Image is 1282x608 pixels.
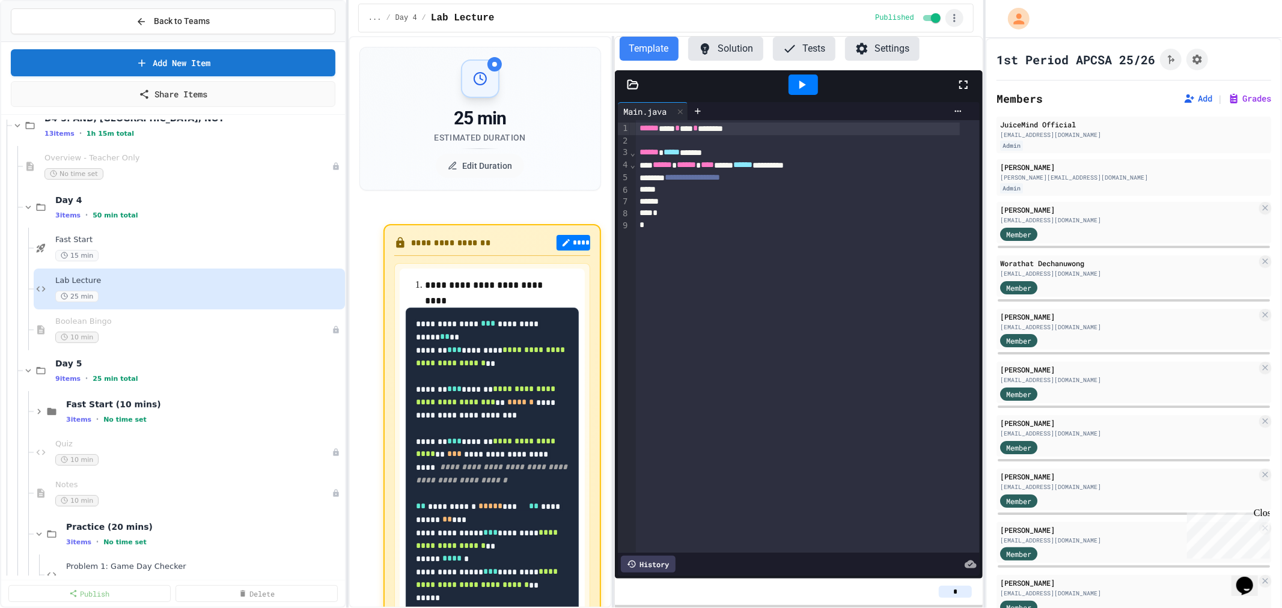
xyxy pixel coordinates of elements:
[1000,524,1257,535] div: [PERSON_NAME]
[55,332,99,343] span: 10 min
[55,375,81,383] span: 9 items
[87,130,134,138] span: 1h 15m total
[11,8,335,34] button: Back to Teams
[1006,442,1031,453] span: Member
[997,90,1043,107] h2: Members
[688,37,763,61] button: Solution
[79,129,82,138] span: •
[66,538,91,546] span: 3 items
[44,168,103,180] span: No time set
[1006,549,1031,559] span: Member
[1000,173,1268,182] div: [PERSON_NAME][EMAIL_ADDRESS][DOMAIN_NAME]
[1006,496,1031,506] span: Member
[618,208,630,220] div: 8
[85,210,88,220] span: •
[435,132,526,144] div: Estimated Duration
[66,416,91,424] span: 3 items
[1000,375,1257,385] div: [EMAIL_ADDRESS][DOMAIN_NAME]
[55,358,343,369] span: Day 5
[55,495,99,506] span: 10 min
[55,439,332,449] span: Quiz
[436,154,524,178] button: Edit Duration
[332,326,340,334] div: Unpublished
[154,15,210,28] span: Back to Teams
[1186,49,1208,70] button: Assignment Settings
[618,159,630,172] div: 4
[176,585,338,602] a: Delete
[1000,536,1257,545] div: [EMAIL_ADDRESS][DOMAIN_NAME]
[55,211,81,219] span: 3 items
[1182,508,1270,559] iframe: chat widget
[618,135,630,147] div: 2
[1228,93,1271,105] button: Grades
[55,317,332,327] span: Boolean Bingo
[1000,482,1257,491] div: [EMAIL_ADDRESS][DOMAIN_NAME]
[103,538,147,546] span: No time set
[44,153,332,163] span: Overview - Teacher Only
[66,562,343,572] span: Problem 1: Game Day Checker
[1183,93,1212,105] button: Add
[618,196,630,208] div: 7
[618,172,630,184] div: 5
[1000,577,1257,588] div: [PERSON_NAME]
[55,250,99,261] span: 15 min
[995,5,1033,32] div: My Account
[620,37,679,61] button: Template
[55,276,343,286] span: Lab Lecture
[66,521,343,532] span: Practice (20 mins)
[630,148,636,157] span: Fold line
[103,416,147,424] span: No time set
[8,585,171,602] a: Publish
[386,13,390,23] span: /
[368,13,382,23] span: ...
[431,11,495,25] span: Lab Lecture
[618,102,688,120] div: Main.java
[630,160,636,169] span: Fold line
[85,374,88,383] span: •
[332,162,340,171] div: Unpublished
[1000,183,1023,193] div: Admin
[395,13,417,23] span: Day 4
[1000,471,1257,482] div: [PERSON_NAME]
[618,105,673,118] div: Main.java
[1000,418,1257,428] div: [PERSON_NAME]
[55,454,99,466] span: 10 min
[618,123,630,135] div: 1
[1006,282,1031,293] span: Member
[1000,141,1023,151] div: Admin
[1000,216,1257,225] div: [EMAIL_ADDRESS][DOMAIN_NAME]
[1006,335,1031,346] span: Member
[1000,323,1257,332] div: [EMAIL_ADDRESS][DOMAIN_NAME]
[1000,364,1257,375] div: [PERSON_NAME]
[332,489,340,497] div: Unpublished
[55,235,343,245] span: Fast Start
[845,37,920,61] button: Settings
[435,108,526,129] div: 25 min
[773,37,835,61] button: Tests
[1000,258,1257,269] div: Worathat Dechanuwong
[55,195,343,205] span: Day 4
[621,556,676,573] div: History
[1006,389,1031,400] span: Member
[1000,311,1257,322] div: [PERSON_NAME]
[1000,130,1268,139] div: [EMAIL_ADDRESS][DOMAIN_NAME]
[55,480,332,490] span: Notes
[1000,119,1268,130] div: JuiceMind Official
[11,49,335,76] a: Add New Item
[44,130,75,138] span: 13 items
[93,211,138,219] span: 50 min total
[1000,429,1257,438] div: [EMAIL_ADDRESS][DOMAIN_NAME]
[875,13,914,23] span: Published
[1006,229,1031,240] span: Member
[1217,91,1223,106] span: |
[1232,560,1270,596] iframe: chat widget
[5,5,83,76] div: Chat with us now!Close
[1000,589,1257,598] div: [EMAIL_ADDRESS][DOMAIN_NAME]
[96,537,99,547] span: •
[55,291,99,302] span: 25 min
[875,11,943,25] div: Content is published and visible to students
[1000,204,1257,215] div: [PERSON_NAME]
[618,147,630,159] div: 3
[96,415,99,424] span: •
[332,448,340,457] div: Unpublished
